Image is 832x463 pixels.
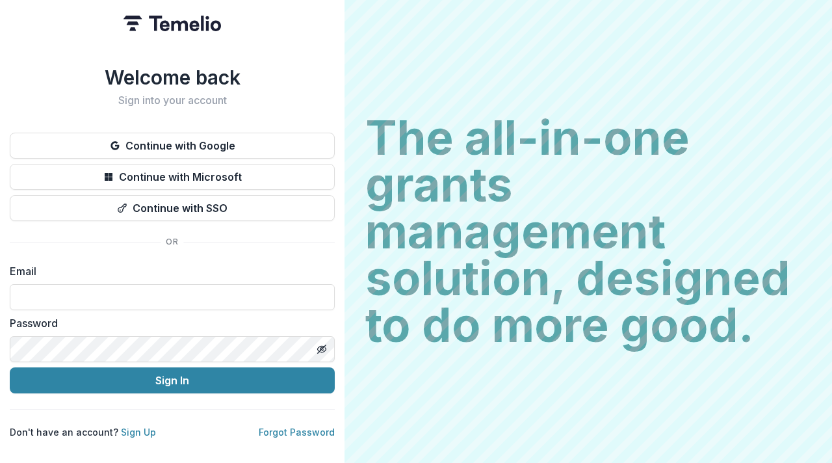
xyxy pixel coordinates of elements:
[259,427,335,438] a: Forgot Password
[10,133,335,159] button: Continue with Google
[10,315,327,331] label: Password
[10,164,335,190] button: Continue with Microsoft
[123,16,221,31] img: Temelio
[10,263,327,279] label: Email
[10,195,335,221] button: Continue with SSO
[10,425,156,439] p: Don't have an account?
[311,339,332,360] button: Toggle password visibility
[10,94,335,107] h2: Sign into your account
[10,367,335,393] button: Sign In
[121,427,156,438] a: Sign Up
[10,66,335,89] h1: Welcome back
